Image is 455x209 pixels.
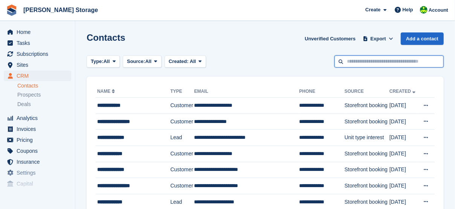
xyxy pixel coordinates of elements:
[170,162,194,178] td: Customer
[4,60,71,70] a: menu
[389,130,418,146] td: [DATE]
[403,6,413,14] span: Help
[194,86,299,98] th: Email
[17,146,62,156] span: Coupons
[345,162,389,178] td: Storefront booking
[4,113,71,123] a: menu
[389,98,418,114] td: [DATE]
[20,4,101,16] a: [PERSON_NAME] Storage
[17,27,62,37] span: Home
[17,113,62,123] span: Analytics
[4,135,71,145] a: menu
[4,38,71,48] a: menu
[104,58,110,65] span: All
[345,98,389,114] td: Storefront booking
[4,49,71,59] a: menu
[345,86,389,98] th: Source
[170,86,194,98] th: Type
[170,178,194,194] td: Customer
[371,35,386,43] span: Export
[17,60,62,70] span: Sites
[17,71,62,81] span: CRM
[389,89,417,94] a: Created
[17,168,62,178] span: Settings
[169,58,189,64] span: Created:
[190,58,196,64] span: All
[145,58,152,65] span: All
[365,6,380,14] span: Create
[389,146,418,162] td: [DATE]
[345,146,389,162] td: Storefront booking
[170,146,194,162] td: Customer
[302,32,359,45] a: Unverified Customers
[4,168,71,178] a: menu
[420,6,428,14] img: Claire Wilson
[345,114,389,130] td: Storefront booking
[17,38,62,48] span: Tasks
[17,157,62,167] span: Insurance
[345,178,389,194] td: Storefront booking
[4,178,71,189] a: menu
[4,146,71,156] a: menu
[123,55,162,68] button: Source: All
[87,55,120,68] button: Type: All
[170,114,194,130] td: Customer
[17,49,62,59] span: Subscriptions
[17,100,71,108] a: Deals
[389,114,418,130] td: [DATE]
[127,58,145,65] span: Source:
[6,5,17,16] img: stora-icon-8386f47178a22dfd0bd8f6a31ec36ba5ce8667c1dd55bd0f319d3a0aa187defe.svg
[362,32,395,45] button: Export
[389,178,418,194] td: [DATE]
[4,124,71,134] a: menu
[17,82,71,89] a: Contacts
[17,135,62,145] span: Pricing
[97,89,116,94] a: Name
[389,162,418,178] td: [DATE]
[429,6,448,14] span: Account
[87,32,125,43] h1: Contacts
[170,130,194,146] td: Lead
[17,178,62,189] span: Capital
[17,124,62,134] span: Invoices
[165,55,206,68] button: Created: All
[17,91,71,99] a: Prospects
[17,91,41,98] span: Prospects
[299,86,345,98] th: Phone
[4,71,71,81] a: menu
[17,101,31,108] span: Deals
[401,32,444,45] a: Add a contact
[91,58,104,65] span: Type:
[4,27,71,37] a: menu
[4,157,71,167] a: menu
[345,130,389,146] td: Unit type interest
[170,98,194,114] td: Customer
